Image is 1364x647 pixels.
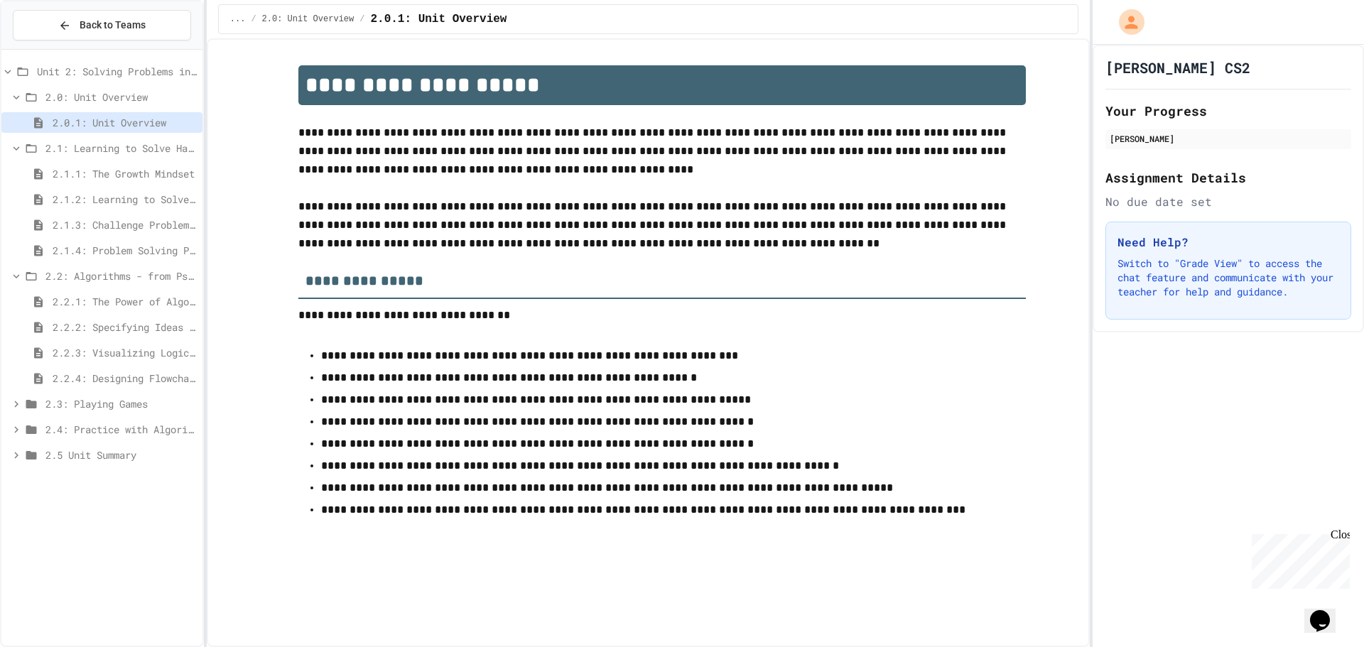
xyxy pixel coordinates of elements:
[53,166,197,181] span: 2.1.1: The Growth Mindset
[45,396,197,411] span: 2.3: Playing Games
[45,422,197,437] span: 2.4: Practice with Algorithms
[37,64,197,79] span: Unit 2: Solving Problems in Computer Science
[53,345,197,360] span: 2.2.3: Visualizing Logic with Flowcharts
[1105,168,1351,187] h2: Assignment Details
[230,13,246,25] span: ...
[359,13,364,25] span: /
[53,192,197,207] span: 2.1.2: Learning to Solve Hard Problems
[1110,132,1347,145] div: [PERSON_NAME]
[370,11,507,28] span: 2.0.1: Unit Overview
[1105,193,1351,210] div: No due date set
[53,115,197,130] span: 2.0.1: Unit Overview
[262,13,354,25] span: 2.0: Unit Overview
[53,371,197,386] span: 2.2.4: Designing Flowcharts
[53,243,197,258] span: 2.1.4: Problem Solving Practice
[251,13,256,25] span: /
[45,89,197,104] span: 2.0: Unit Overview
[6,6,98,90] div: Chat with us now!Close
[45,447,197,462] span: 2.5 Unit Summary
[13,10,191,40] button: Back to Teams
[80,18,146,33] span: Back to Teams
[1104,6,1148,38] div: My Account
[1117,234,1339,251] h3: Need Help?
[45,141,197,156] span: 2.1: Learning to Solve Hard Problems
[45,268,197,283] span: 2.2: Algorithms - from Pseudocode to Flowcharts
[1304,590,1350,633] iframe: chat widget
[1105,101,1351,121] h2: Your Progress
[53,217,197,232] span: 2.1.3: Challenge Problem - The Bridge
[1117,256,1339,299] p: Switch to "Grade View" to access the chat feature and communicate with your teacher for help and ...
[1105,58,1250,77] h1: [PERSON_NAME] CS2
[53,320,197,335] span: 2.2.2: Specifying Ideas with Pseudocode
[53,294,197,309] span: 2.2.1: The Power of Algorithms
[1246,528,1350,589] iframe: chat widget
